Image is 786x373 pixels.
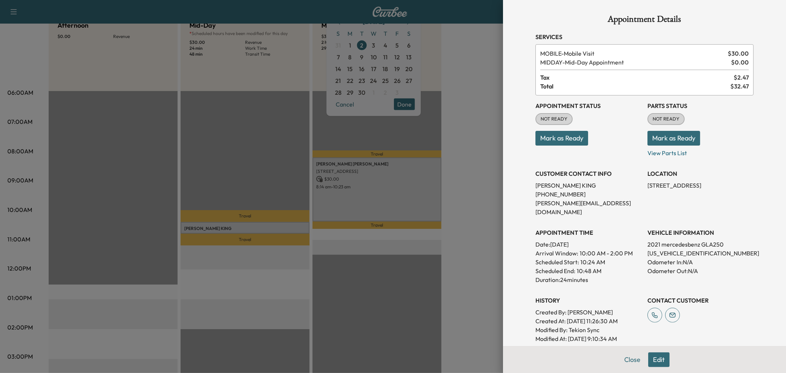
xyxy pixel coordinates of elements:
p: Date: [DATE] [535,240,642,249]
p: Scheduled End: [535,266,575,275]
span: $ 2.47 [734,73,749,82]
h3: Services [535,32,754,41]
p: Scheduled Start: [535,258,579,266]
span: $ 0.00 [731,58,749,67]
h3: APPOINTMENT TIME [535,228,642,237]
button: Close [619,352,645,367]
span: Total [540,82,730,91]
span: Tax [540,73,734,82]
p: Duration: 24 minutes [535,275,642,284]
button: Mark as Ready [647,131,700,146]
p: View Parts List [647,146,754,157]
span: Mid-Day Appointment [540,58,728,67]
h3: Appointment Status [535,101,642,110]
h3: CUSTOMER CONTACT INFO [535,169,642,178]
span: Mobile Visit [540,49,725,58]
span: NOT READY [536,115,572,123]
span: 10:00 AM - 2:00 PM [580,249,633,258]
p: 10:48 AM [577,266,601,275]
h3: CONTACT CUSTOMER [647,296,754,305]
p: 2021 mercedesbenz GLA250 [647,240,754,249]
h3: History [535,296,642,305]
p: Arrival Window: [535,249,642,258]
h1: Appointment Details [535,15,754,27]
p: Odometer Out: N/A [647,266,754,275]
p: 10:24 AM [580,258,605,266]
p: Modified At : [DATE] 9:10:34 AM [535,334,642,343]
p: Created By : [PERSON_NAME] [535,308,642,317]
h3: VEHICLE INFORMATION [647,228,754,237]
span: $ 32.47 [730,82,749,91]
p: Created At : [DATE] 11:26:30 AM [535,317,642,325]
p: [STREET_ADDRESS] [647,181,754,190]
button: Mark as Ready [535,131,588,146]
span: NOT READY [648,115,684,123]
h3: LOCATION [647,169,754,178]
p: [US_VEHICLE_IDENTIFICATION_NUMBER] [647,249,754,258]
p: [PHONE_NUMBER] [535,190,642,199]
p: Modified By : Tekion Sync [535,325,642,334]
span: $ 30.00 [728,49,749,58]
p: [PERSON_NAME] KING [535,181,642,190]
button: Edit [648,352,670,367]
p: [PERSON_NAME][EMAIL_ADDRESS][DOMAIN_NAME] [535,199,642,216]
h3: Parts Status [647,101,754,110]
p: Odometer In: N/A [647,258,754,266]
